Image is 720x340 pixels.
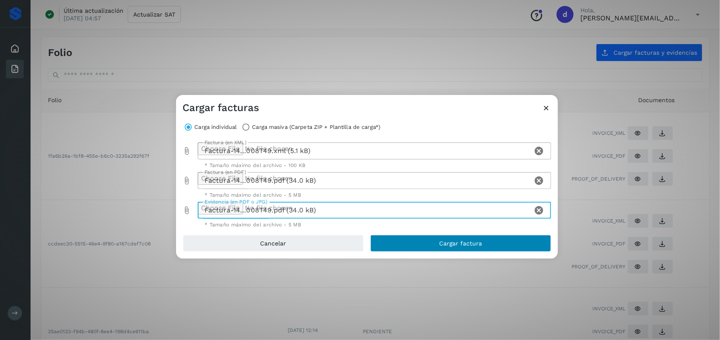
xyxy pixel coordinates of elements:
span: Cargar factura [439,240,482,246]
i: Evidencia (en PDF o JPG) prepended action [183,206,191,215]
i: Factura (en XML) prepended action [183,147,191,155]
label: Carga individual [195,121,237,133]
button: Cargar factura [370,235,551,252]
h3: Cargar facturas [183,102,260,114]
div: Factura-14…008T49.pdf (34.0 kB) [198,202,532,219]
i: Clear Factura (en XML) [534,146,544,156]
div: Factura-14…008T49.xml (5.1 kB) [198,142,532,159]
i: Clear Factura (en PDF) [534,176,544,186]
div: Factura-14…008T49.pdf (34.0 kB) [198,172,532,189]
i: Clear Evidencia (en PDF o JPG) [534,205,544,215]
div: * Tamaño máximo del archivo - 5 MB [205,222,544,227]
div: * Tamaño máximo del archivo - 100 KB [205,163,544,168]
i: Factura (en PDF) prepended action [183,176,191,185]
span: Cancelar [260,240,286,246]
button: Cancelar [183,235,364,252]
div: * Tamaño máximo del archivo - 5 MB [205,192,544,198]
label: Carga masiva (Carpeta ZIP + Plantilla de carga*) [252,121,381,133]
